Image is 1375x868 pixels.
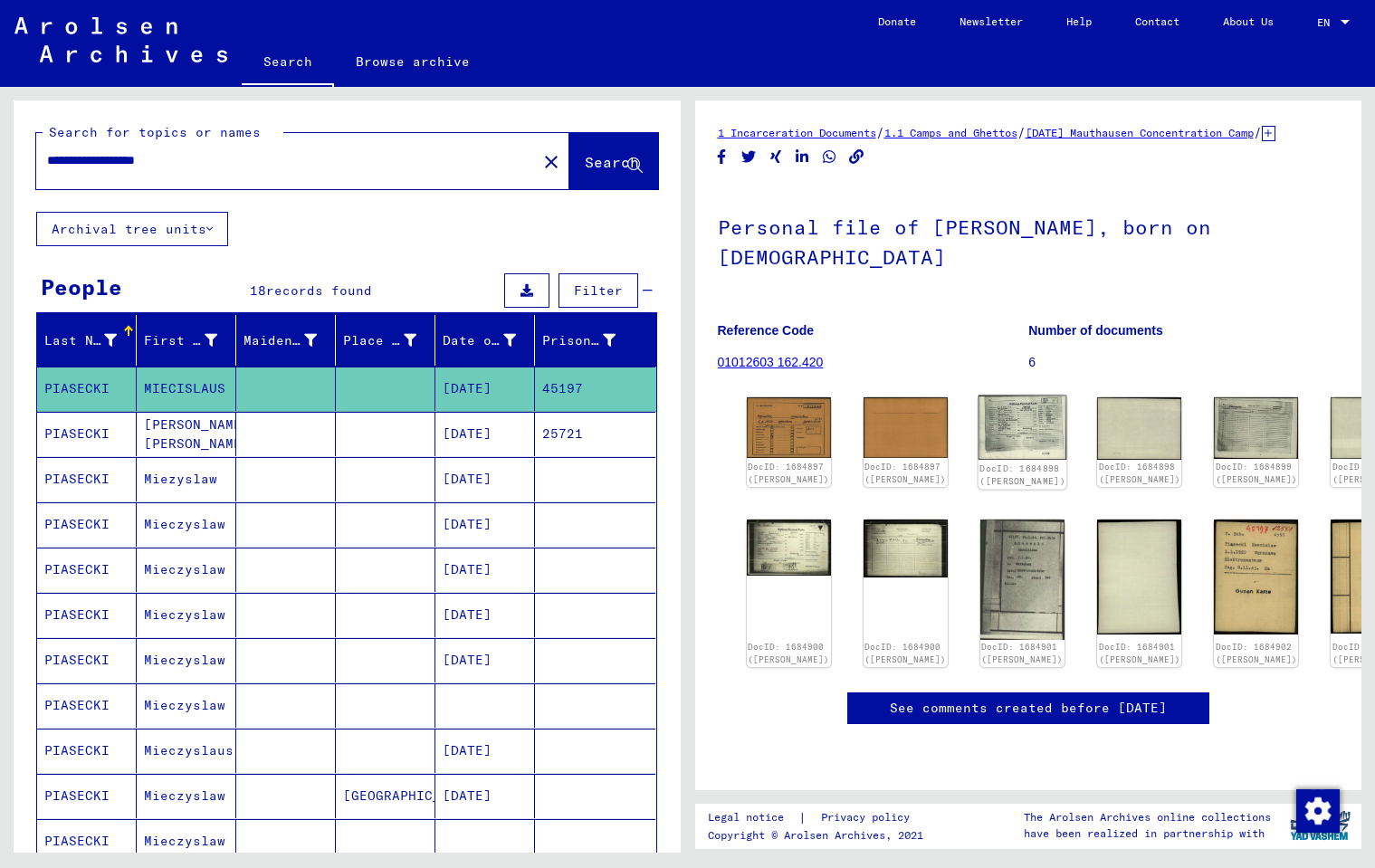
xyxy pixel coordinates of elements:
button: Search [569,133,658,189]
button: Archival tree units [36,212,228,246]
button: Share on Twitter [740,146,759,168]
button: Share on LinkedIn [793,146,812,168]
img: Zustimmung ändern [1296,789,1340,833]
img: 002.jpg [1097,520,1181,634]
div: Place of Birth [343,326,439,355]
mat-cell: MIECISLAUS [137,367,236,411]
div: People [41,271,122,303]
p: have been realized in partnership with [1024,825,1271,842]
img: yv_logo.png [1286,803,1354,848]
mat-header-cell: Date of Birth [435,315,535,366]
a: DocID: 1684897 ([PERSON_NAME]) [748,462,829,484]
mat-cell: [DATE] [435,367,535,411]
button: Copy link [847,146,866,168]
a: DocID: 1684900 ([PERSON_NAME]) [748,642,829,664]
b: Reference Code [718,323,815,338]
mat-cell: PIASECKI [37,457,137,501]
p: Copyright © Arolsen Archives, 2021 [708,827,931,844]
button: Share on Facebook [712,146,731,168]
div: Maiden Name [243,331,317,350]
span: / [876,124,884,140]
button: Clear [533,143,569,179]
a: DocID: 1684898 ([PERSON_NAME]) [1099,462,1180,484]
b: Number of documents [1028,323,1163,338]
mat-cell: 45197 [535,367,655,411]
mat-cell: PIASECKI [37,819,137,863]
mat-cell: PIASECKI [37,729,137,773]
mat-cell: PIASECKI [37,412,137,456]
mat-icon: close [540,151,562,173]
mat-cell: Mieczyslaw [137,774,236,818]
h1: Personal file of [PERSON_NAME], born on [DEMOGRAPHIC_DATA] [718,186,1340,295]
a: DocID: 1684902 ([PERSON_NAME]) [1216,642,1297,664]
img: 001.jpg [979,396,1067,460]
mat-label: Search for topics or names [49,124,261,140]
mat-cell: Miezyslaw [137,457,236,501]
img: 001.jpg [1214,397,1298,459]
div: Date of Birth [443,331,516,350]
mat-cell: PIASECKI [37,593,137,637]
mat-cell: Mieczyslaw [137,593,236,637]
a: Browse archive [334,40,492,83]
img: 001.jpg [747,397,831,458]
mat-header-cell: Last Name [37,315,137,366]
mat-cell: PIASECKI [37,502,137,547]
mat-cell: [PERSON_NAME] [PERSON_NAME] [137,412,236,456]
mat-cell: [GEOGRAPHIC_DATA] [336,774,435,818]
a: DocID: 1684899 ([PERSON_NAME]) [1216,462,1297,484]
div: Last Name [44,331,117,350]
span: Search [585,153,639,171]
div: First Name [144,326,240,355]
div: Date of Birth [443,326,539,355]
mat-cell: [DATE] [435,729,535,773]
img: 001.jpg [1214,520,1298,634]
a: 01012603 162.420 [718,355,824,369]
mat-cell: PIASECKI [37,774,137,818]
a: DocID: 1684901 ([PERSON_NAME]) [981,642,1063,664]
mat-cell: [DATE] [435,502,535,547]
div: Place of Birth [343,331,416,350]
div: Prisoner # [542,326,638,355]
mat-cell: Mieczyslaw [137,548,236,592]
mat-cell: Mieczyslaw [137,638,236,682]
img: 002.jpg [1097,397,1181,460]
span: Filter [574,282,623,299]
mat-cell: [DATE] [435,638,535,682]
div: First Name [144,331,217,350]
a: DocID: 1684898 ([PERSON_NAME]) [979,463,1065,486]
img: 002.jpg [864,397,948,458]
mat-cell: PIASECKI [37,548,137,592]
mat-header-cell: Prisoner # [535,315,655,366]
a: Legal notice [708,808,798,827]
a: 1 Incarceration Documents [718,126,876,139]
a: See comments created before [DATE] [890,699,1167,718]
mat-cell: Mieczyslaus [137,729,236,773]
button: Share on WhatsApp [820,146,839,168]
div: Zustimmung ändern [1295,788,1339,832]
mat-header-cell: Maiden Name [236,315,336,366]
mat-cell: PIASECKI [37,367,137,411]
mat-select-trigger: EN [1317,15,1330,29]
mat-cell: Mieczyslaw [137,502,236,547]
button: Share on Xing [767,146,786,168]
div: Maiden Name [243,326,339,355]
img: 001.jpg [980,520,1065,640]
mat-cell: [DATE] [435,548,535,592]
img: Arolsen_neg.svg [14,17,227,62]
span: 18 [250,282,266,299]
a: Privacy policy [807,808,931,827]
mat-cell: PIASECKI [37,683,137,728]
mat-cell: Mieczyslaw [137,683,236,728]
div: Prisoner # [542,331,616,350]
a: 1.1 Camps and Ghettos [884,126,1017,139]
mat-cell: Mieczyslaw [137,819,236,863]
div: | [708,808,931,827]
mat-header-cell: First Name [137,315,236,366]
mat-cell: PIASECKI [37,638,137,682]
mat-cell: [DATE] [435,593,535,637]
mat-cell: [DATE] [435,412,535,456]
a: DocID: 1684901 ([PERSON_NAME]) [1099,642,1180,664]
a: [DATE] Mauthausen Concentration Camp [1026,126,1254,139]
span: / [1017,124,1026,140]
a: DocID: 1684900 ([PERSON_NAME]) [864,642,946,664]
